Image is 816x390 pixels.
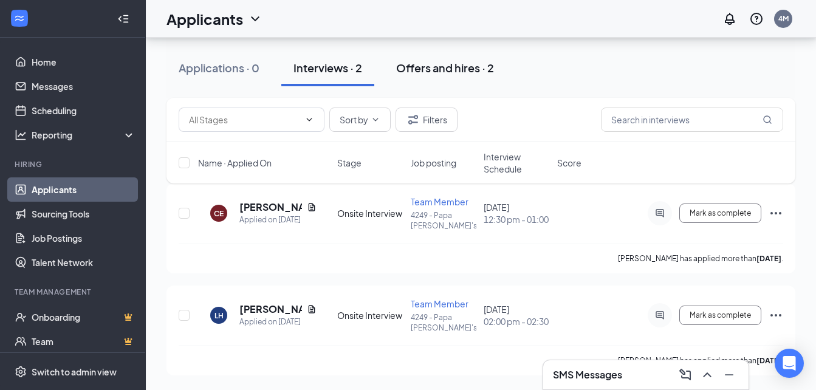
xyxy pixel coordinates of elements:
div: Switch to admin view [32,366,117,378]
span: Stage [337,157,362,169]
svg: Minimize [722,368,736,382]
a: Talent Network [32,250,135,275]
svg: ActiveChat [653,310,667,320]
p: [PERSON_NAME] has applied more than . [618,253,783,264]
button: ChevronUp [698,365,717,385]
button: Filter Filters [396,108,458,132]
div: 4M [778,13,789,24]
a: Messages [32,74,135,98]
b: [DATE] [756,254,781,263]
svg: QuestionInfo [749,12,764,26]
svg: ChevronDown [304,115,314,125]
span: 02:00 pm - 02:30 pm [484,315,550,327]
svg: ComposeMessage [678,368,693,382]
span: Team Member [411,196,468,207]
svg: Analysis [15,129,27,141]
input: Search in interviews [601,108,783,132]
a: TeamCrown [32,329,135,354]
svg: Filter [406,112,420,127]
svg: Notifications [722,12,737,26]
h5: [PERSON_NAME] [239,200,302,214]
svg: Ellipses [769,308,783,323]
span: Name · Applied On [198,157,272,169]
p: 4249 - Papa [PERSON_NAME]'s [411,312,477,333]
svg: Ellipses [769,206,783,221]
a: Applicants [32,177,135,202]
div: Applied on [DATE] [239,214,317,226]
svg: Document [307,202,317,212]
svg: Settings [15,366,27,378]
h3: SMS Messages [553,368,622,381]
svg: WorkstreamLogo [13,12,26,24]
div: [DATE] [484,201,550,225]
p: [PERSON_NAME] has applied more than . [618,355,783,366]
div: Onsite Interview [337,207,403,219]
div: Applications · 0 [179,60,259,75]
div: Offers and hires · 2 [396,60,494,75]
a: Sourcing Tools [32,202,135,226]
div: Open Intercom Messenger [775,349,804,378]
span: Sort by [340,115,368,124]
b: [DATE] [756,356,781,365]
button: ComposeMessage [676,365,695,385]
a: Home [32,50,135,74]
span: Score [557,157,581,169]
span: Mark as complete [690,311,751,320]
svg: ChevronDown [371,115,380,125]
a: Scheduling [32,98,135,123]
div: [DATE] [484,303,550,327]
svg: ChevronUp [700,368,715,382]
span: 12:30 pm - 01:00 pm [484,213,550,225]
span: Job posting [411,157,456,169]
div: Hiring [15,159,133,169]
svg: ActiveChat [653,208,667,218]
button: Sort byChevronDown [329,108,391,132]
div: CE [214,208,224,219]
div: Applied on [DATE] [239,316,317,328]
h1: Applicants [166,9,243,29]
div: Team Management [15,287,133,297]
a: Job Postings [32,226,135,250]
svg: MagnifyingGlass [763,115,772,125]
h5: [PERSON_NAME] [239,303,302,316]
button: Minimize [719,365,739,385]
button: Mark as complete [679,306,761,325]
button: Mark as complete [679,204,761,223]
div: LH [214,310,224,321]
a: OnboardingCrown [32,305,135,329]
svg: Collapse [117,13,129,25]
svg: Document [307,304,317,314]
svg: ChevronDown [248,12,262,26]
div: Reporting [32,129,136,141]
span: Interview Schedule [484,151,550,175]
div: Interviews · 2 [293,60,362,75]
input: All Stages [189,113,300,126]
span: Mark as complete [690,209,751,217]
span: Team Member [411,298,468,309]
p: 4249 - Papa [PERSON_NAME]'s [411,210,477,231]
div: Onsite Interview [337,309,403,321]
